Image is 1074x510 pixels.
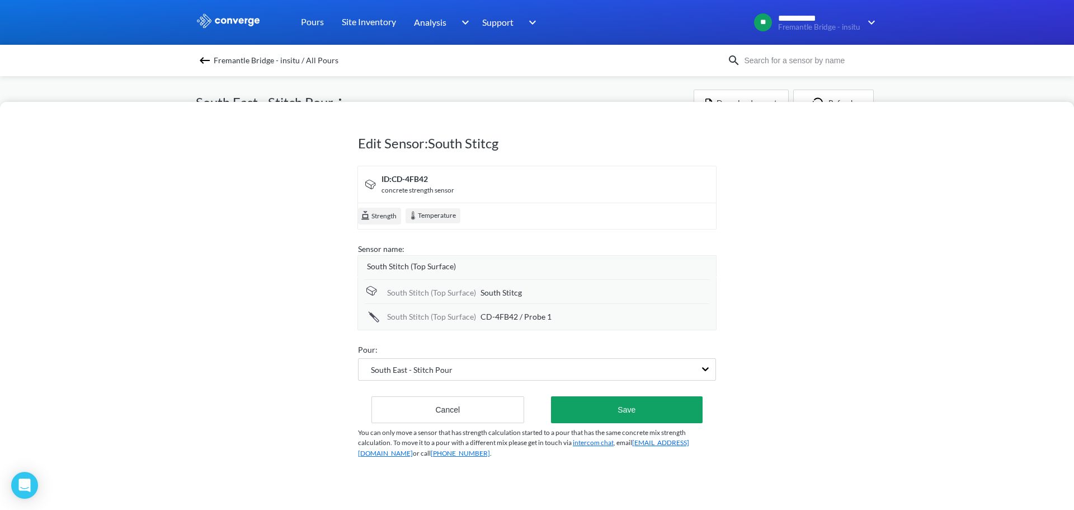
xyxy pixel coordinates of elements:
[431,449,490,457] a: [PHONE_NUMBER]
[358,438,689,457] a: [EMAIL_ADDRESS][DOMAIN_NAME]
[481,311,552,323] span: CD-4FB42 / Probe 1
[481,287,522,299] span: South Stitcg
[573,438,614,447] a: intercom chat
[778,23,860,31] span: Fremantle Bridge - insitu
[414,15,446,29] span: Analysis
[387,311,476,323] div: South Stitch (Top Surface)
[359,364,453,376] span: South East - Stitch Pour
[381,185,454,196] div: concrete strength sensor
[408,210,418,221] img: temperature.svg
[198,54,211,67] img: backspace.svg
[360,210,370,220] img: cube.svg
[358,428,716,459] p: You can only move a sensor that has strength calculation started to a pour that has the same conc...
[196,13,261,28] img: logo_ewhite.svg
[358,134,716,152] h1: Edit Sensor: South Stitcg
[370,211,397,222] span: Strength
[367,260,456,273] span: South Stitch (Top Surface)
[365,308,383,326] img: icon-tail.svg
[381,173,454,185] div: ID: CD-4FB42
[358,243,716,255] div: Sensor name:
[727,54,741,67] img: icon-search.svg
[371,396,524,423] button: Cancel
[358,344,716,356] div: Pour:
[364,177,377,191] img: signal-icon.svg
[521,16,539,29] img: downArrow.svg
[365,284,378,297] img: signal-icon.svg
[11,472,38,499] div: Open Intercom Messenger
[387,287,476,299] div: South Stitch (Top Surface)
[551,396,703,423] button: Save
[406,208,460,223] div: Temperature
[454,16,472,29] img: downArrow.svg
[214,53,338,68] span: Fremantle Bridge - insitu / All Pours
[482,15,514,29] span: Support
[741,54,876,67] input: Search for a sensor by name
[860,16,878,29] img: downArrow.svg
